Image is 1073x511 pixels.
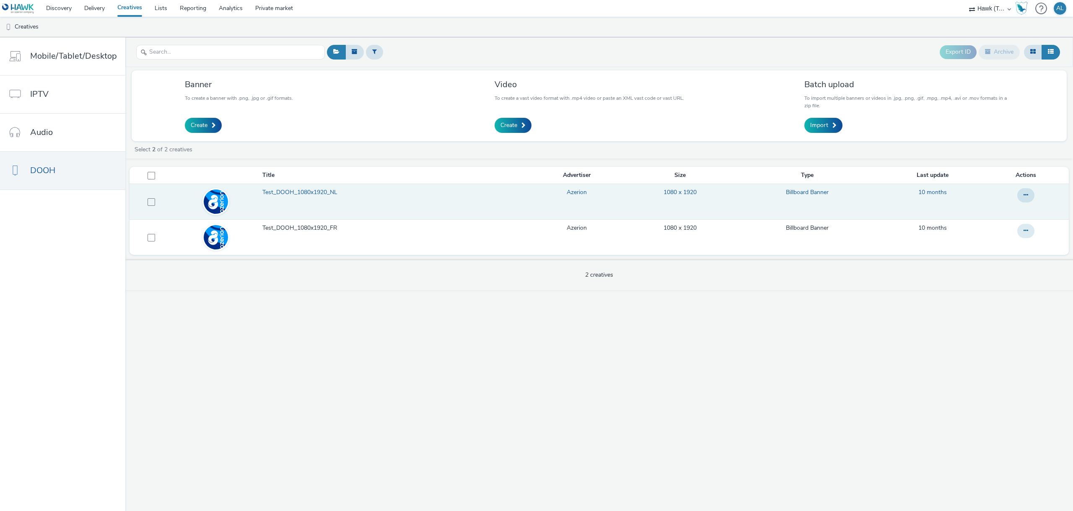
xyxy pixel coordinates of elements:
span: 10 months [918,188,947,196]
th: Actions [987,167,1069,184]
span: DOOH [30,164,55,176]
span: Create [191,121,207,130]
p: To create a banner with .png, .jpg or .gif formats. [185,94,293,102]
th: Type [736,167,879,184]
a: Test_DOOH_1080x1920_FR [262,224,529,236]
a: 1080 x 1920 [663,188,697,197]
span: Audio [30,126,53,138]
span: IPTV [30,88,49,100]
img: Hawk Academy [1015,2,1028,15]
th: Size [624,167,736,184]
a: Create [495,118,531,133]
a: Azerion [567,224,587,232]
button: Archive [979,45,1020,59]
a: Import [804,118,842,133]
h3: Batch upload [804,79,1014,90]
span: Mobile/Tablet/Desktop [30,50,117,62]
span: 2 creatives [585,271,613,279]
th: Advertiser [530,167,624,184]
span: Create [500,121,517,130]
p: To create a vast video format with .mp4 video or paste an XML vast code or vast URL. [495,94,684,102]
h3: Banner [185,79,293,90]
img: undefined Logo [2,3,34,14]
button: Table [1042,45,1060,59]
a: Azerion [567,188,587,197]
a: 23 October 2024, 16:06 [918,224,947,232]
h3: Video [495,79,684,90]
p: To import multiple banners or videos in .jpg, .png, .gif, .mpg, .mp4, .avi or .mov formats in a z... [804,94,1014,109]
th: Last update [879,167,987,184]
span: Import [810,121,828,130]
img: f1d8c18f-03e5-4875-afaf-c5b90d4bc1ba.jpg [204,180,228,223]
a: Test_DOOH_1080x1920_NL [262,188,529,201]
div: AL [1056,2,1064,15]
a: Billboard Banner [786,224,829,232]
a: Hawk Academy [1015,2,1031,15]
img: dooh [4,23,13,31]
button: Export ID [940,45,977,59]
a: Billboard Banner [786,188,829,197]
span: Test_DOOH_1080x1920_FR [262,224,341,232]
input: Search... [136,45,325,60]
img: 25b58fe3-c35f-43ac-a2e7-19aea47f77cc.jpg [204,216,228,259]
a: 1080 x 1920 [663,224,697,232]
strong: 2 [152,145,156,153]
span: 10 months [918,224,947,232]
span: Test_DOOH_1080x1920_NL [262,188,341,197]
a: Create [185,118,222,133]
a: Select of 2 creatives [134,145,196,153]
th: Title [262,167,530,184]
a: 23 October 2024, 16:07 [918,188,947,197]
button: Grid [1024,45,1042,59]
